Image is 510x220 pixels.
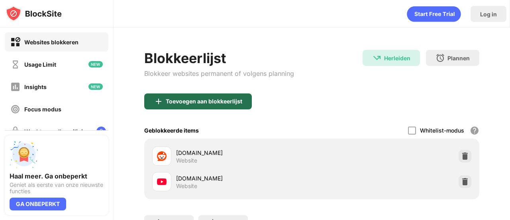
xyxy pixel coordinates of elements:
[384,55,410,61] div: Herleiden
[88,61,103,67] img: new-icon.svg
[24,106,61,113] div: Focus modus
[10,127,20,137] img: password-protection-off.svg
[10,140,38,169] img: push-unlimited.svg
[10,198,66,210] div: GA ONBEPERKT
[480,11,497,18] div: Log in
[10,82,20,92] img: insights-off.svg
[407,6,461,22] div: animation
[24,128,90,135] div: Wachtwoordbeveiliging
[6,6,62,22] img: logo-blocksite.svg
[176,157,197,164] div: Website
[10,182,104,194] div: Geniet als eerste van onze nieuwste functies
[96,127,106,136] img: lock-menu.svg
[157,177,167,186] img: favicons
[24,39,78,46] div: Websites blokkeren
[166,98,242,105] div: Toevoegen aan blokkeerlijst
[24,61,56,68] div: Usage Limit
[10,172,104,180] div: Haal meer. Ga onbeperkt
[10,104,20,114] img: focus-off.svg
[420,127,464,134] div: Whitelist-modus
[176,182,197,190] div: Website
[447,55,470,61] div: Plannen
[144,127,199,134] div: Geblokkeerde items
[157,151,167,161] img: favicons
[24,83,47,90] div: Insights
[144,69,294,77] div: Blokkeer websites permanent of volgens planning
[176,174,312,182] div: [DOMAIN_NAME]
[10,59,20,69] img: time-usage-off.svg
[88,83,103,90] img: new-icon.svg
[176,149,312,157] div: [DOMAIN_NAME]
[144,50,294,66] div: Blokkeerlijst
[10,37,20,47] img: block-on.svg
